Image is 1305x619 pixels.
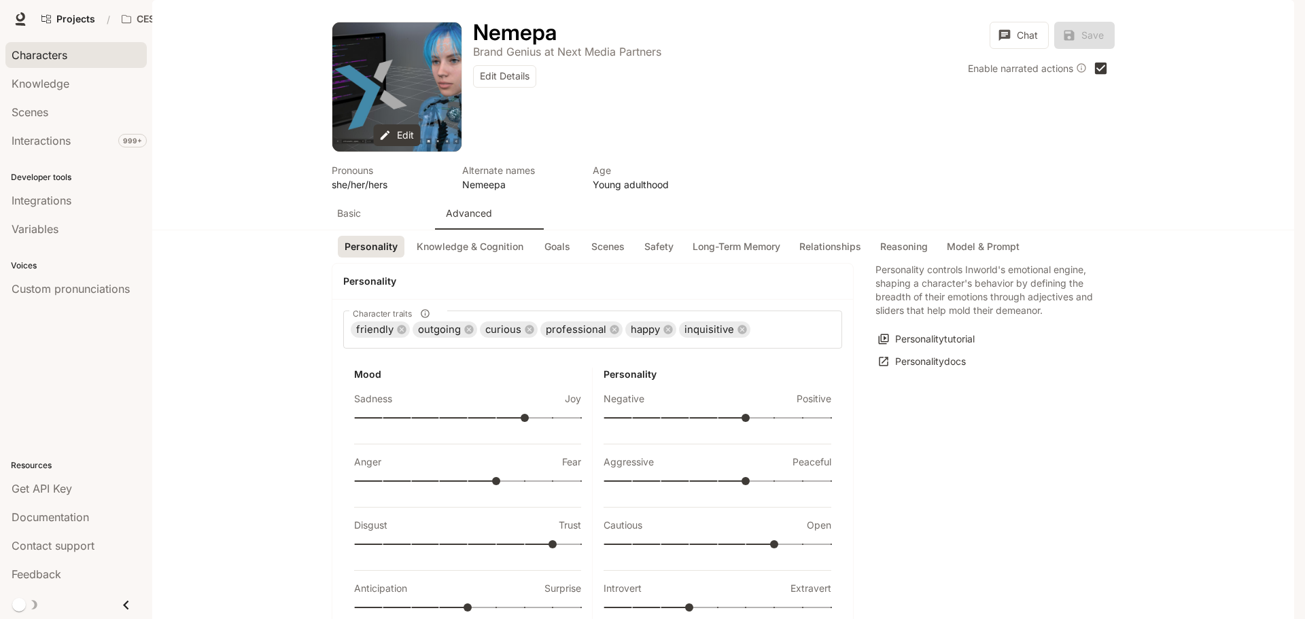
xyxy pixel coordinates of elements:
[354,455,381,469] p: Anger
[637,236,680,258] button: Safety
[416,304,434,323] button: Character traits
[332,163,446,192] button: Open character details dialog
[940,236,1026,258] button: Model & Prompt
[374,124,421,147] button: Edit
[473,43,661,60] button: Open character details dialog
[793,236,868,258] button: Relationships
[604,455,654,469] p: Aggressive
[562,455,581,469] p: Fear
[473,19,557,46] h1: Nemepa
[875,328,978,351] button: Personalitytutorial
[413,322,466,338] span: outgoing
[790,582,831,595] p: Extravert
[593,163,707,177] p: Age
[332,163,446,177] p: Pronouns
[536,236,579,258] button: Goals
[686,236,787,258] button: Long-Term Memory
[875,263,1093,317] p: Personality controls Inworld's emotional engine, shaping a character's behavior by defining the b...
[604,582,642,595] p: Introvert
[625,322,665,338] span: happy
[990,22,1049,49] button: Chat
[480,322,527,338] span: curious
[332,22,462,152] div: Avatar image
[56,14,95,25] span: Projects
[137,14,203,25] p: CES AI Demos
[593,177,707,192] p: Young adulthood
[354,582,407,595] p: Anticipation
[679,322,739,338] span: inquisitive
[968,61,1087,75] div: Enable narrated actions
[116,5,224,33] button: All workspaces
[807,518,831,532] p: Open
[332,177,446,192] p: she/her/hers
[473,65,536,88] button: Edit Details
[793,455,831,469] p: Peaceful
[873,236,935,258] button: Reasoning
[354,368,581,381] h6: Mood
[101,12,116,26] div: /
[410,236,530,258] button: Knowledge & Cognition
[480,321,538,338] div: curious
[354,392,392,406] p: Sadness
[797,392,831,406] p: Positive
[343,275,842,288] h4: Personality
[351,322,399,338] span: friendly
[625,321,676,338] div: happy
[338,236,404,258] button: Personality
[351,321,410,338] div: friendly
[679,321,750,338] div: inquisitive
[540,322,612,338] span: professional
[604,518,642,532] p: Cautious
[413,321,477,338] div: outgoing
[353,308,412,319] span: Character traits
[337,207,361,220] p: Basic
[604,392,644,406] p: Negative
[540,321,623,338] div: professional
[604,368,831,381] h6: Personality
[462,163,576,177] p: Alternate names
[875,351,969,373] a: Personalitydocs
[332,22,462,152] button: Open character avatar dialog
[585,236,631,258] button: Scenes
[462,177,576,192] p: Nemeepa
[593,163,707,192] button: Open character details dialog
[565,392,581,406] p: Joy
[446,207,492,220] p: Advanced
[35,5,101,33] a: Go to projects
[473,22,557,43] button: Open character details dialog
[462,163,576,192] button: Open character details dialog
[559,518,581,532] p: Trust
[544,582,581,595] p: Surprise
[473,45,661,58] p: Brand Genius at Next Media Partners
[354,518,387,532] p: Disgust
